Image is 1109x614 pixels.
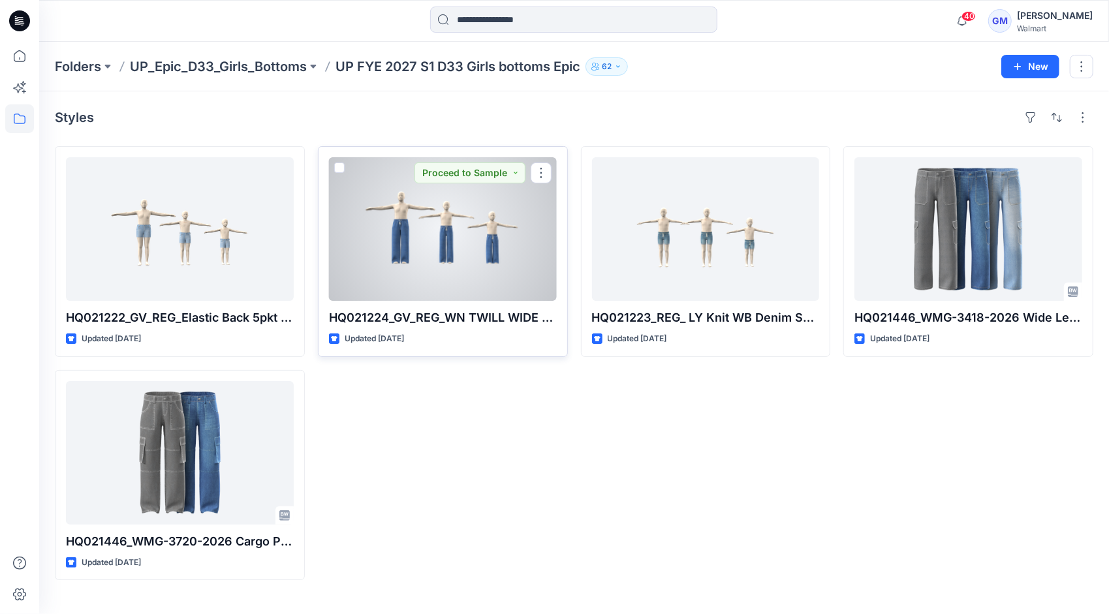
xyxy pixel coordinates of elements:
[961,11,976,22] span: 40
[608,332,667,346] p: Updated [DATE]
[66,532,294,551] p: HQ021446_WMG-3720-2026 Cargo Pants Opt 2 - Side Cargo pockets
[66,309,294,327] p: HQ021222_GV_REG_Elastic Back 5pkt Denim Shorts 3” Inseam
[82,556,141,570] p: Updated [DATE]
[988,9,1012,33] div: GM
[592,309,820,327] p: HQ021223_REG_ LY Knit WB Denim Shorts 5” Inseam
[329,157,557,301] a: HQ021224_GV_REG_WN TWILL WIDE LEG PULL ON
[854,157,1082,301] a: HQ021446_WMG-3418-2026 Wide Leg Cargo Pant
[870,332,929,346] p: Updated [DATE]
[336,57,580,76] p: UP FYE 2027 S1 D33 Girls bottoms Epic
[592,157,820,301] a: HQ021223_REG_ LY Knit WB Denim Shorts 5” Inseam
[66,157,294,301] a: HQ021222_GV_REG_Elastic Back 5pkt Denim Shorts 3” Inseam
[854,309,1082,327] p: HQ021446_WMG-3418-2026 Wide Leg Cargo Pant
[329,309,557,327] p: HQ021224_GV_REG_WN TWILL WIDE LEG PULL ON
[130,57,307,76] a: UP_Epic_D33_Girls_Bottoms
[82,332,141,346] p: Updated [DATE]
[1017,8,1093,23] div: [PERSON_NAME]
[55,110,94,125] h4: Styles
[66,381,294,525] a: HQ021446_WMG-3720-2026 Cargo Pants Opt 2 - Side Cargo pockets
[1017,23,1093,33] div: Walmart
[602,59,612,74] p: 62
[55,57,101,76] a: Folders
[586,57,628,76] button: 62
[1001,55,1059,78] button: New
[345,332,404,346] p: Updated [DATE]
